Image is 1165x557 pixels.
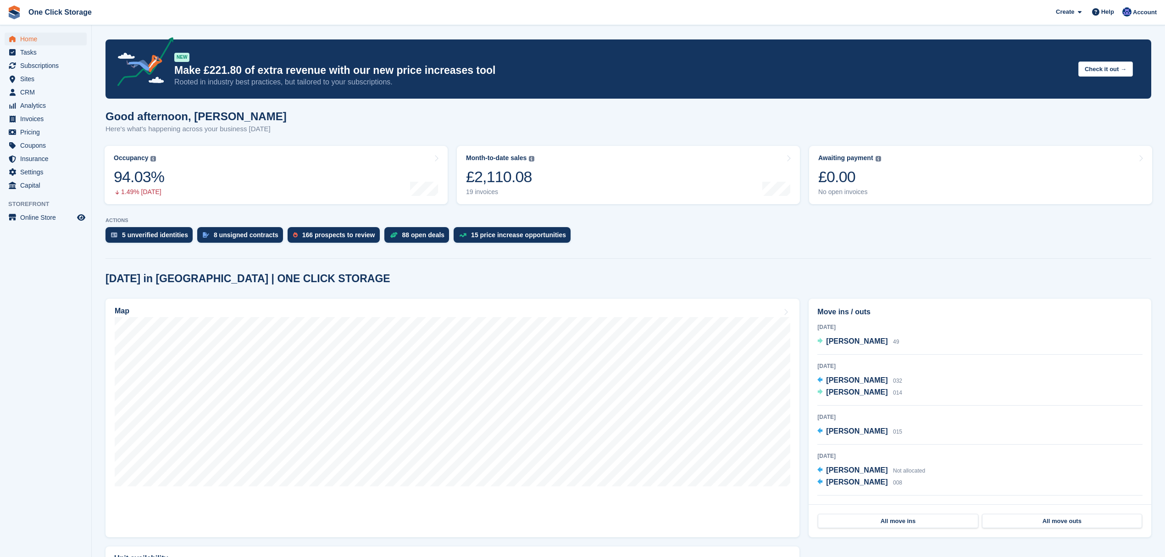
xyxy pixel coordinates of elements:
[288,227,384,247] a: 166 prospects to review
[818,154,873,162] div: Awaiting payment
[5,59,87,72] a: menu
[174,64,1071,77] p: Make £221.80 of extra revenue with our new price increases tool
[817,375,902,387] a: [PERSON_NAME] 032
[826,376,888,384] span: [PERSON_NAME]
[826,427,888,435] span: [PERSON_NAME]
[105,227,197,247] a: 5 unverified identities
[214,231,278,239] div: 8 unsigned contracts
[529,156,534,162] img: icon-info-grey-7440780725fd019a000dd9b08b2336e03edf1995a4989e88bcd33f0948082b44.svg
[5,33,87,45] a: menu
[893,479,902,486] span: 008
[20,139,75,152] span: Coupons
[20,152,75,165] span: Insurance
[1101,7,1114,17] span: Help
[20,126,75,139] span: Pricing
[826,478,888,486] span: [PERSON_NAME]
[105,273,390,285] h2: [DATE] in [GEOGRAPHIC_DATA] | ONE CLICK STORAGE
[20,211,75,224] span: Online Store
[114,188,164,196] div: 1.49% [DATE]
[893,378,902,384] span: 032
[817,387,902,399] a: [PERSON_NAME] 014
[20,99,75,112] span: Analytics
[122,231,188,239] div: 5 unverified identities
[817,465,925,477] a: [PERSON_NAME] Not allocated
[105,217,1151,223] p: ACTIONS
[1133,8,1157,17] span: Account
[384,227,454,247] a: 88 open deals
[1122,7,1132,17] img: Thomas
[174,53,189,62] div: NEW
[115,307,129,315] h2: Map
[105,110,287,123] h1: Good afternoon, [PERSON_NAME]
[5,211,87,224] a: menu
[302,231,375,239] div: 166 prospects to review
[76,212,87,223] a: Preview store
[5,99,87,112] a: menu
[150,156,156,162] img: icon-info-grey-7440780725fd019a000dd9b08b2336e03edf1995a4989e88bcd33f0948082b44.svg
[114,167,164,186] div: 94.03%
[20,72,75,85] span: Sites
[982,514,1142,529] a: All move outs
[5,139,87,152] a: menu
[20,46,75,59] span: Tasks
[893,468,925,474] span: Not allocated
[471,231,566,239] div: 15 price increase opportunities
[817,413,1143,421] div: [DATE]
[20,179,75,192] span: Capital
[5,152,87,165] a: menu
[466,167,534,186] div: £2,110.08
[5,72,87,85] a: menu
[817,362,1143,370] div: [DATE]
[203,232,209,238] img: contract_signature_icon-13c848040528278c33f63329250d36e43548de30e8caae1d1a13099fd9432cc5.svg
[817,452,1143,460] div: [DATE]
[826,388,888,396] span: [PERSON_NAME]
[893,429,902,435] span: 015
[5,126,87,139] a: menu
[390,232,398,238] img: deal-1b604bf984904fb50ccaf53a9ad4b4a5d6e5aea283cecdc64d6e3604feb123c2.svg
[197,227,288,247] a: 8 unsigned contracts
[7,6,21,19] img: stora-icon-8386f47178a22dfd0bd8f6a31ec36ba5ce8667c1dd55bd0f319d3a0aa187defe.svg
[5,86,87,99] a: menu
[809,146,1152,204] a: Awaiting payment £0.00 No open invoices
[20,112,75,125] span: Invoices
[402,231,445,239] div: 88 open deals
[8,200,91,209] span: Storefront
[114,154,148,162] div: Occupancy
[454,227,575,247] a: 15 price increase opportunities
[293,232,298,238] img: prospect-51fa495bee0391a8d652442698ab0144808aea92771e9ea1ae160a38d050c398.svg
[817,426,902,438] a: [PERSON_NAME] 015
[817,306,1143,317] h2: Move ins / outs
[457,146,800,204] a: Month-to-date sales £2,110.08 19 invoices
[5,112,87,125] a: menu
[818,514,978,529] a: All move ins
[817,336,899,348] a: [PERSON_NAME] 49
[818,167,881,186] div: £0.00
[459,233,466,237] img: price_increase_opportunities-93ffe204e8149a01c8c9dc8f82e8f89637d9d84a8eef4429ea346261dce0b2c0.svg
[893,390,902,396] span: 014
[20,33,75,45] span: Home
[20,86,75,99] span: CRM
[893,339,899,345] span: 49
[817,323,1143,331] div: [DATE]
[817,477,902,489] a: [PERSON_NAME] 008
[826,337,888,345] span: [PERSON_NAME]
[876,156,881,162] img: icon-info-grey-7440780725fd019a000dd9b08b2336e03edf1995a4989e88bcd33f0948082b44.svg
[20,166,75,178] span: Settings
[1078,61,1133,77] button: Check it out →
[105,299,799,537] a: Map
[466,154,527,162] div: Month-to-date sales
[174,77,1071,87] p: Rooted in industry best practices, but tailored to your subscriptions.
[20,59,75,72] span: Subscriptions
[5,46,87,59] a: menu
[111,232,117,238] img: verify_identity-adf6edd0f0f0b5bbfe63781bf79b02c33cf7c696d77639b501bdc392416b5a36.svg
[25,5,95,20] a: One Click Storage
[105,124,287,134] p: Here's what's happening across your business [DATE]
[826,466,888,474] span: [PERSON_NAME]
[105,146,448,204] a: Occupancy 94.03% 1.49% [DATE]
[817,503,1143,511] div: [DATE]
[110,37,174,89] img: price-adjustments-announcement-icon-8257ccfd72463d97f412b2fc003d46551f7dbcb40ab6d574587a9cd5c0d94...
[818,188,881,196] div: No open invoices
[1056,7,1074,17] span: Create
[466,188,534,196] div: 19 invoices
[5,166,87,178] a: menu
